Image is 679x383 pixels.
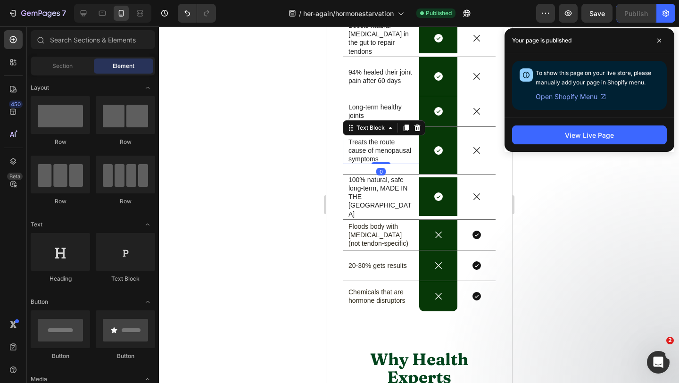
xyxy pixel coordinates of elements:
[565,130,614,140] div: View Live Page
[96,197,155,206] div: Row
[31,138,90,146] div: Row
[31,298,48,306] span: Button
[113,62,134,70] span: Element
[299,8,301,18] span: /
[140,294,155,309] span: Toggle open
[28,97,60,106] div: Text Block
[9,100,23,108] div: 450
[52,62,73,70] span: Section
[140,80,155,95] span: Toggle open
[7,173,23,180] div: Beta
[31,30,155,49] input: Search Sections & Elements
[31,83,49,92] span: Layout
[512,125,667,144] button: View Live Page
[426,9,452,17] span: Published
[50,142,59,149] div: 0
[22,85,87,93] p: joints
[647,351,670,374] iframe: Intercom live chat
[31,220,42,229] span: Text
[22,76,87,85] p: Long-term healthy
[616,4,656,23] button: Publish
[22,42,87,58] p: 94% healed their joint pain after 60 days
[589,9,605,17] span: Save
[96,275,155,283] div: Text Block
[581,4,613,23] button: Save
[4,4,70,23] button: 7
[31,275,90,283] div: Heading
[31,352,90,360] div: Button
[96,138,155,146] div: Row
[96,352,155,360] div: Button
[22,149,87,192] p: 100% natural, safe long-term, MADE IN THE [GEOGRAPHIC_DATA]
[62,8,66,19] p: 7
[22,196,82,221] span: Floods body with [MEDICAL_DATA] (not tendon-specific)
[140,217,155,232] span: Toggle open
[22,111,87,137] p: Treats the route cause of menopausal symptoms
[303,8,394,18] span: her-again/hormonestarvation
[512,36,571,45] p: Your page is published
[666,337,674,344] span: 2
[624,8,648,18] div: Publish
[22,235,81,243] span: 20-30% gets results
[22,262,79,278] span: Chemicals that are hormone disruptors
[536,91,597,102] span: Open Shopify Menu
[536,69,651,86] span: To show this page on your live store, please manually add your page in Shopify menu.
[178,4,216,23] div: Undo/Redo
[326,26,512,383] iframe: Design area
[31,197,90,206] div: Row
